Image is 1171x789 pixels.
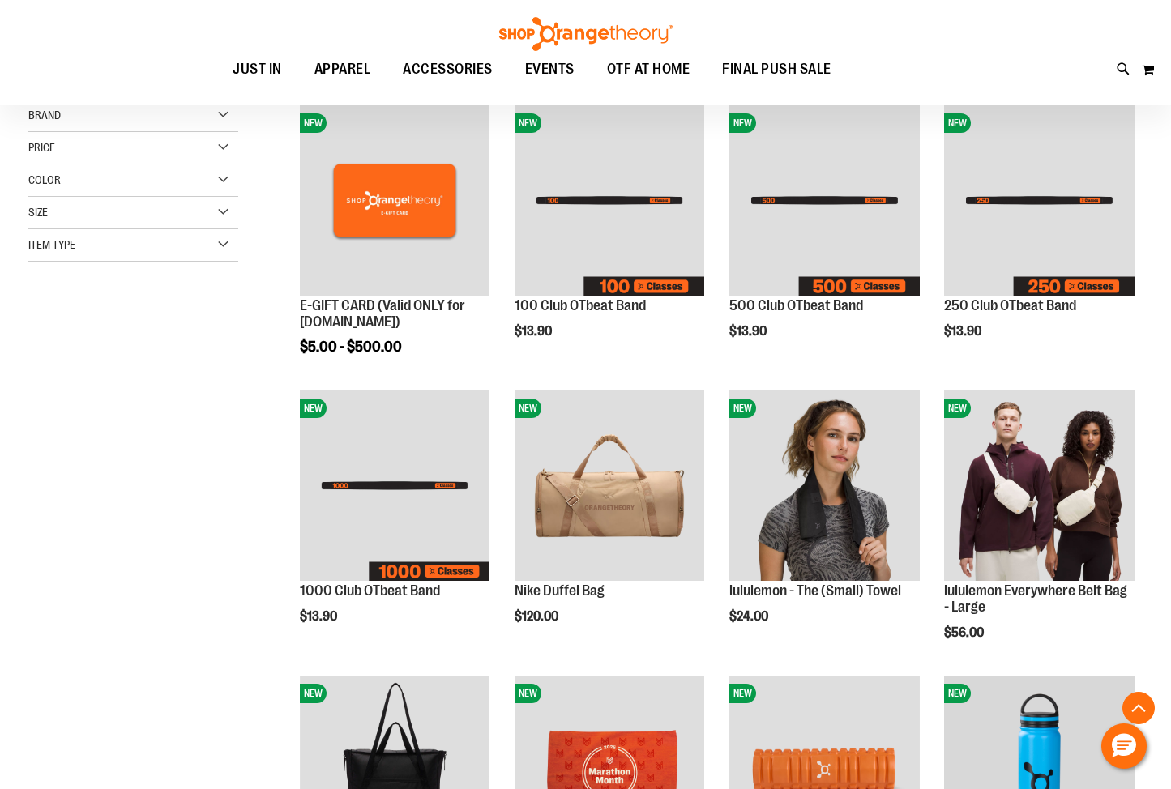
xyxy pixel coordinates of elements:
[944,390,1135,583] a: lululemon Everywhere Belt Bag - LargeNEW
[28,206,48,219] span: Size
[28,173,61,186] span: Color
[944,105,1135,296] img: Image of 250 Club OTbeat Band
[28,109,61,122] span: Brand
[300,609,340,624] span: $13.90
[28,238,75,251] span: Item Type
[607,51,690,87] span: OTF AT HOME
[729,609,771,624] span: $24.00
[515,324,554,339] span: $13.90
[729,399,756,418] span: NEW
[515,113,541,133] span: NEW
[300,399,327,418] span: NEW
[729,324,769,339] span: $13.90
[233,51,282,87] span: JUST IN
[936,382,1143,680] div: product
[515,390,705,581] img: Nike Duffel Bag
[300,297,465,330] a: E-GIFT CARD (Valid ONLY for [DOMAIN_NAME])
[944,113,971,133] span: NEW
[298,51,387,88] a: APPAREL
[497,17,675,51] img: Shop Orangetheory
[300,339,402,355] span: $5.00 - $500.00
[387,51,509,87] a: ACCESSORIES
[300,113,327,133] span: NEW
[300,105,490,298] a: E-GIFT CARD (Valid ONLY for ShopOrangetheory.com)NEW
[515,684,541,703] span: NEW
[506,97,713,371] div: product
[936,97,1143,371] div: product
[300,105,490,296] img: E-GIFT CARD (Valid ONLY for ShopOrangetheory.com)
[515,609,561,624] span: $120.00
[506,382,713,664] div: product
[729,113,756,133] span: NEW
[509,51,591,88] a: EVENTS
[216,51,298,88] a: JUST IN
[729,105,920,296] img: Image of 500 Club OTbeat Band
[300,582,440,599] a: 1000 Club OTbeat Band
[403,51,493,87] span: ACCESSORIES
[944,390,1135,581] img: lululemon Everywhere Belt Bag - Large
[515,390,705,583] a: Nike Duffel BagNEW
[314,51,371,87] span: APPAREL
[721,97,928,371] div: product
[944,297,1076,313] a: 250 Club OTbeat Band
[944,324,984,339] span: $13.90
[706,51,848,88] a: FINAL PUSH SALE
[300,684,327,703] span: NEW
[300,390,490,583] a: Image of 1000 Club OTbeat BandNEW
[1122,692,1155,724] button: Back To Top
[1101,723,1147,769] button: Hello, have a question? Let’s chat.
[722,51,831,87] span: FINAL PUSH SALE
[515,399,541,418] span: NEW
[300,390,490,581] img: Image of 1000 Club OTbeat Band
[515,105,705,298] a: Image of 100 Club OTbeat BandNEW
[729,390,920,581] img: lululemon - The (Small) Towel
[292,382,498,656] div: product
[292,97,498,395] div: product
[28,141,55,154] span: Price
[729,390,920,583] a: lululemon - The (Small) TowelNEW
[944,582,1127,615] a: lululemon Everywhere Belt Bag - Large
[525,51,575,87] span: EVENTS
[729,297,863,313] a: 500 Club OTbeat Band
[515,582,605,599] a: Nike Duffel Bag
[944,684,971,703] span: NEW
[721,382,928,664] div: product
[515,297,646,313] a: 100 Club OTbeat Band
[591,51,707,88] a: OTF AT HOME
[944,625,986,640] span: $56.00
[729,105,920,298] a: Image of 500 Club OTbeat BandNEW
[944,105,1135,298] a: Image of 250 Club OTbeat BandNEW
[729,582,901,599] a: lululemon - The (Small) Towel
[944,399,971,418] span: NEW
[515,105,705,296] img: Image of 100 Club OTbeat Band
[729,684,756,703] span: NEW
